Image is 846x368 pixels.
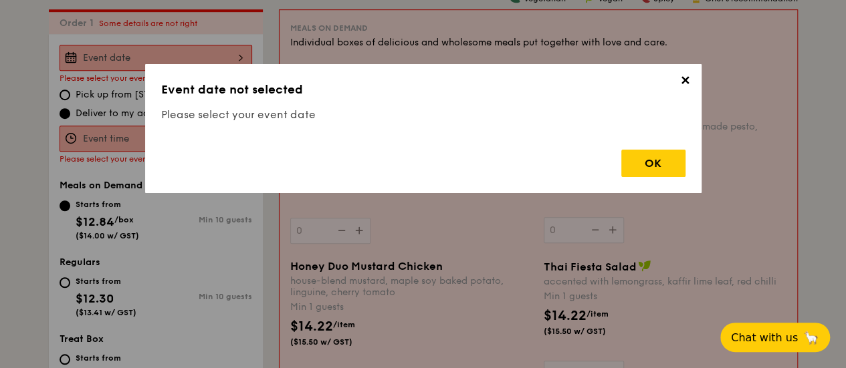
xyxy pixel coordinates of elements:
span: ✕ [676,73,695,92]
div: OK [621,150,685,177]
span: Chat with us [731,331,798,344]
h4: Please select your event date [161,107,685,123]
span: 🦙 [803,330,819,345]
button: Chat with us🦙 [720,323,830,352]
h3: Event date not selected [161,80,685,99]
